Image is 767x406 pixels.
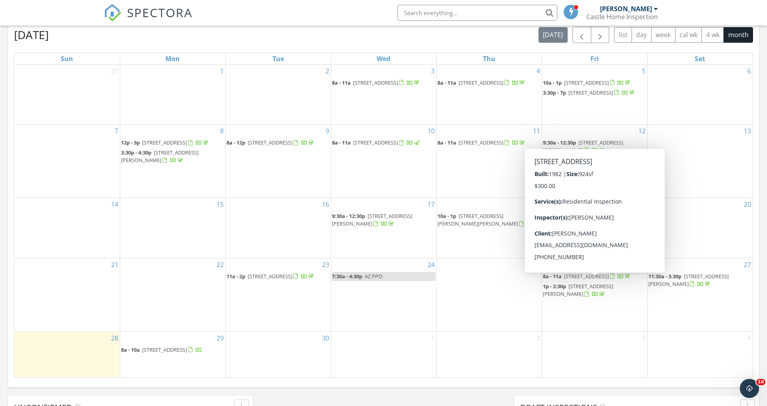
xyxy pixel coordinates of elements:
[14,27,49,43] h2: [DATE]
[127,4,193,21] span: SPECTORA
[648,273,682,280] span: 11:30a - 3:30p
[331,198,436,258] td: Go to September 17, 2025
[742,198,753,211] a: Go to September 20, 2025
[14,331,120,377] td: Go to September 28, 2025
[332,139,351,146] span: 8a - 11a
[225,198,331,258] td: Go to September 16, 2025
[436,124,542,198] td: Go to September 11, 2025
[142,139,187,146] span: [STREET_ADDRESS]
[437,212,518,227] span: [STREET_ADDRESS][PERSON_NAME][PERSON_NAME]
[121,149,151,156] span: 3:30p - 4:30p
[353,139,398,146] span: [STREET_ADDRESS]
[746,65,753,77] a: Go to September 6, 2025
[14,198,120,258] td: Go to September 14, 2025
[648,272,752,289] a: 11:30a - 3:30p [STREET_ADDRESS][PERSON_NAME]
[436,331,542,377] td: Go to October 2, 2025
[543,283,613,297] span: [STREET_ADDRESS][PERSON_NAME]
[543,138,646,155] a: 9:30a - 12:30p [STREET_ADDRESS][PERSON_NAME]
[120,124,225,198] td: Go to September 8, 2025
[481,53,497,64] a: Thursday
[324,65,331,77] a: Go to September 2, 2025
[543,282,646,299] a: 1p - 2:30p [STREET_ADDRESS][PERSON_NAME]
[632,27,652,43] button: day
[332,212,365,220] span: 9:30a - 12:30p
[375,53,392,64] a: Wednesday
[543,283,613,297] a: 1p - 2:30p [STREET_ADDRESS][PERSON_NAME]
[542,124,647,198] td: Go to September 12, 2025
[426,198,436,211] a: Go to September 17, 2025
[586,13,658,21] div: Castle Home Inspection
[120,65,225,125] td: Go to September 1, 2025
[648,273,729,287] span: [STREET_ADDRESS][PERSON_NAME]
[543,78,646,88] a: 10a - 1p [STREET_ADDRESS]
[332,78,435,88] a: 8a - 11a [STREET_ADDRESS]
[436,65,542,125] td: Go to September 4, 2025
[121,346,140,353] span: 8a - 10a
[227,139,315,146] a: 8a - 12p [STREET_ADDRESS]
[109,332,120,345] a: Go to September 28, 2025
[109,258,120,271] a: Go to September 21, 2025
[542,65,647,125] td: Go to September 5, 2025
[59,53,75,64] a: Sunday
[437,212,541,229] a: 10a - 1p [STREET_ADDRESS][PERSON_NAME][PERSON_NAME]
[647,65,753,125] td: Go to September 6, 2025
[543,139,623,154] a: 9:30a - 12:30p [STREET_ADDRESS][PERSON_NAME]
[591,27,610,43] button: Next month
[614,27,632,43] button: list
[756,379,765,385] span: 10
[164,53,181,64] a: Monday
[320,198,331,211] a: Go to September 16, 2025
[104,4,121,22] img: The Best Home Inspection Software - Spectora
[543,212,562,220] span: 8a - 11a
[331,258,436,331] td: Go to September 24, 2025
[723,27,753,43] button: month
[14,258,120,331] td: Go to September 21, 2025
[535,332,542,345] a: Go to October 2, 2025
[531,258,542,271] a: Go to September 25, 2025
[332,273,362,280] span: 7:30a - 4:30p
[543,273,632,280] a: 8a - 11a [STREET_ADDRESS]
[647,124,753,198] td: Go to September 13, 2025
[640,332,647,345] a: Go to October 3, 2025
[543,79,562,86] span: 10a - 1p
[543,88,646,98] a: 3:30p - 7p [STREET_ADDRESS]
[542,258,647,331] td: Go to September 26, 2025
[121,148,225,165] a: 3:30p - 4:30p [STREET_ADDRESS][PERSON_NAME]
[437,79,456,86] span: 8a - 11a
[109,65,120,77] a: Go to August 31, 2025
[227,273,245,280] span: 11a - 2p
[121,149,199,164] a: 3:30p - 4:30p [STREET_ADDRESS][PERSON_NAME]
[693,53,707,64] a: Saturday
[121,139,210,146] a: 12p - 3p [STREET_ADDRESS]
[320,258,331,271] a: Go to September 23, 2025
[14,65,120,125] td: Go to August 31, 2025
[740,379,759,398] iframe: Intercom live chat
[142,346,187,353] span: [STREET_ADDRESS]
[543,212,646,221] a: 8a - 11a [STREET_ADDRESS]
[742,258,753,271] a: Go to September 27, 2025
[271,53,286,64] a: Tuesday
[332,212,435,229] a: 9:30a - 12:30p [STREET_ADDRESS][PERSON_NAME]
[742,125,753,137] a: Go to September 13, 2025
[332,79,351,86] span: 8a - 11a
[227,273,315,280] a: 11a - 2p [STREET_ADDRESS]
[543,79,632,86] a: 10a - 1p [STREET_ADDRESS]
[542,198,647,258] td: Go to September 19, 2025
[561,222,606,230] span: [STREET_ADDRESS]
[120,258,225,331] td: Go to September 22, 2025
[543,89,566,96] span: 3:30p - 7p
[332,79,421,86] a: 8a - 11a [STREET_ADDRESS]
[225,331,331,377] td: Go to September 30, 2025
[572,27,591,43] button: Previous month
[429,332,436,345] a: Go to October 1, 2025
[648,273,729,287] a: 11:30a - 3:30p [STREET_ADDRESS][PERSON_NAME]
[437,138,541,148] a: 8a - 11a [STREET_ADDRESS]
[543,139,623,154] span: [STREET_ADDRESS][PERSON_NAME]
[225,124,331,198] td: Go to September 9, 2025
[121,345,225,355] a: 8a - 10a [STREET_ADDRESS]
[651,27,676,43] button: week
[248,139,292,146] span: [STREET_ADDRESS]
[543,89,636,96] a: 3:30p - 7p [STREET_ADDRESS]
[225,65,331,125] td: Go to September 2, 2025
[331,124,436,198] td: Go to September 10, 2025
